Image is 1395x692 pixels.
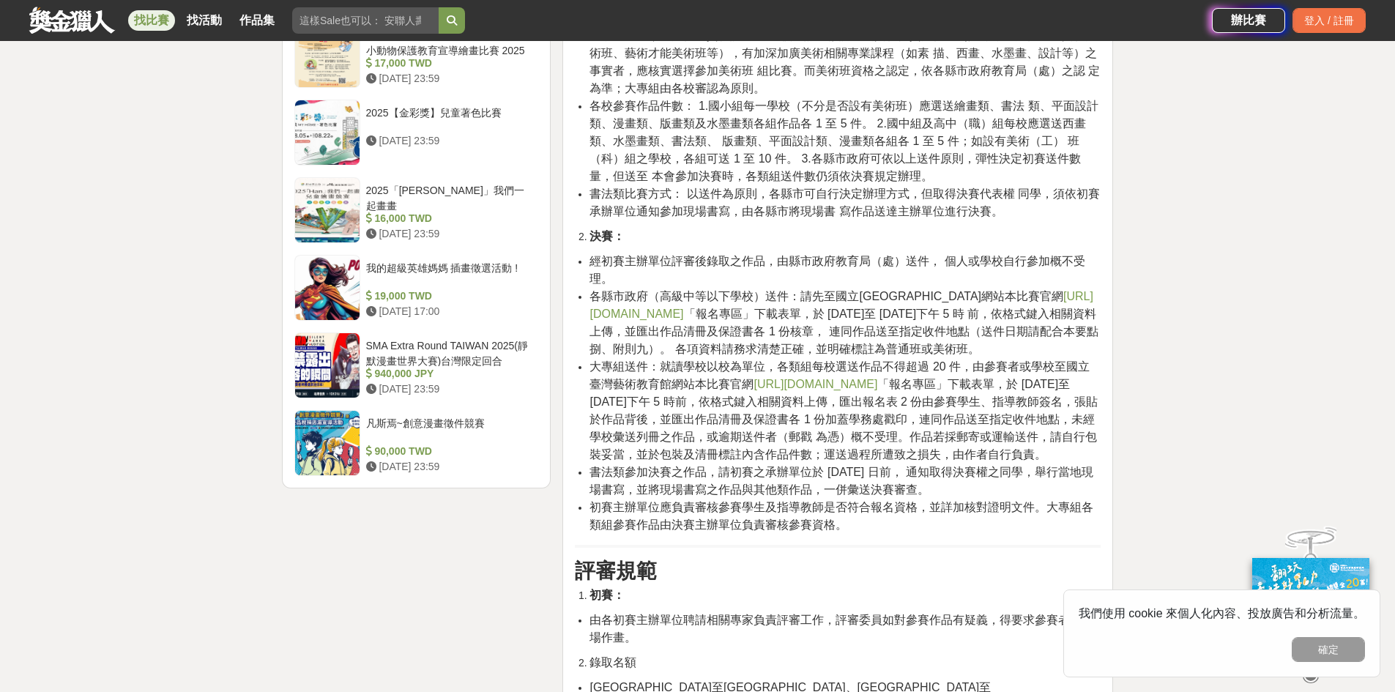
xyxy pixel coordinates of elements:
div: 114年度[GEOGRAPHIC_DATA]國中小動物保護教育宣導繪畫比賽 2025 [366,28,533,56]
div: 2025【金彩獎】兒童著色比賽 [366,105,533,133]
a: 我的超級英雄媽媽 插畫徵選活動 ! 19,000 TWD [DATE] 17:00 [294,255,539,321]
span: 各縣市政府（高級中等以下學校）送件：請先至國立[GEOGRAPHIC_DATA]網站本比賽官網 「報名專區」下載表單，於 [DATE]至 [DATE]下午 5 時 前，依格式鍵入相關資料上傳，並... [589,290,1098,355]
a: 114年度[GEOGRAPHIC_DATA]國中小動物保護教育宣導繪畫比賽 2025 17,000 TWD [DATE] 23:59 [294,22,539,88]
a: 找活動 [181,10,228,31]
div: [DATE] 23:59 [366,71,533,86]
a: 找比賽 [128,10,175,31]
span: 初賽主辦單位應負責審核參賽學生及指導教師是否符合報名資格，並詳加核對證明文件。大專組各類組參賽作品由決賽主辦單位負責審核參賽資格。 [589,501,1093,531]
span: 錄取名額 [589,656,636,669]
a: 2025【金彩獎】兒童著色比賽 [DATE] 23:59 [294,100,539,165]
div: [DATE] 23:59 [366,226,533,242]
div: 登入 / 註冊 [1292,8,1366,33]
div: [DATE] 23:59 [366,459,533,475]
img: c171a689-fb2c-43c6-a33c-e56b1f4b2190.jpg [1252,558,1369,655]
span: 大專組送件：就讀學校以校為單位，各類組每校選送作品不得超過 20 件，由參賽者或學校至國立臺灣藝術教育館網站本比賽官網 「報名專區」下載表單，於 [DATE]至 [DATE]下午 5 時前，依格... [589,360,1098,461]
div: 我的超級英雄媽媽 插畫徵選活動 ! [366,261,533,289]
span: 由各初賽主辦單位聘請相關專家負責評審工作，評審委員如對參賽作品有疑義，得要求參賽者至現場作畫。 [589,614,1093,644]
a: 2025「[PERSON_NAME]」我們一起畫畫 16,000 TWD [DATE] 23:59 [294,177,539,243]
span: 書法類比賽方式： 以送件為原則，各縣市可自行決定辦理方式，但取得決賽代表權 同學，須依初賽承辦單位通知參加現場書寫，由各縣市將現場書 寫作品送達主辦單位進行決賽。 [589,187,1100,217]
a: 作品集 [234,10,280,31]
strong: 評審規範 [575,559,657,582]
a: 凡斯焉~創意漫畫徵件競賽 90,000 TWD [DATE] 23:59 [294,410,539,476]
div: 19,000 TWD [366,289,533,304]
div: [DATE] 23:59 [366,382,533,397]
strong: 決賽： [589,230,625,242]
div: SMA Extra Round TAIWAN 2025(靜默漫畫世界大賽)台灣限定回合 [366,338,533,366]
div: [DATE] 23:59 [366,133,533,149]
button: 確定 [1292,637,1365,662]
div: 17,000 TWD [366,56,533,71]
div: 90,000 TWD [366,444,533,459]
input: 這樣Sale也可以： 安聯人壽創意銷售法募集 [292,7,439,34]
div: 940,000 JPY [366,366,533,382]
span: 我們使用 cookie 來個人化內容、投放廣告和分析流量。 [1079,607,1365,620]
span: 各校參賽作品件數： 1.國小組每一學校（不分是否設有美術班）應選送繪畫類、書法 類、平面設計類、漫畫類、版畫類及水墨畫類各組作品各 1 至 5 件。 2.國中組及高中（職）組每校應選送西畫類、水... [589,100,1098,182]
div: [DATE] 17:00 [366,304,533,319]
a: 辦比賽 [1212,8,1285,33]
span: 國小以上各類組美術班資格說明： 各校自訂選修課程之實驗性質美術班（如分散式美術班、實驗美 術班、藝術才能美術班等），有加深加廣美術相關專業課程（如素 描、西畫、水墨畫、設計等）之事實者，應核實選... [589,29,1100,94]
span: 書法類參加決賽之作品，請初賽之承辦單位於 [DATE] 日前， 通知取得決賽權之同學，舉行當地現場書寫，並將現場書寫之作品與其他類作品，一併彙送決賽審查。 [589,466,1093,496]
div: 16,000 TWD [366,211,533,226]
div: 2025「[PERSON_NAME]」我們一起畫畫 [366,183,533,211]
a: SMA Extra Round TAIWAN 2025(靜默漫畫世界大賽)台灣限定回合 940,000 JPY [DATE] 23:59 [294,332,539,398]
div: 凡斯焉~創意漫畫徵件競賽 [366,416,533,444]
strong: 初賽： [589,589,625,601]
span: 經初賽主辦單位評審後錄取之作品，由縣市政府教育局（處）送件， 個人或學校自行參加概不受理。 [589,255,1085,285]
a: [URL][DOMAIN_NAME] [589,290,1093,320]
a: [URL][DOMAIN_NAME] [754,378,877,390]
